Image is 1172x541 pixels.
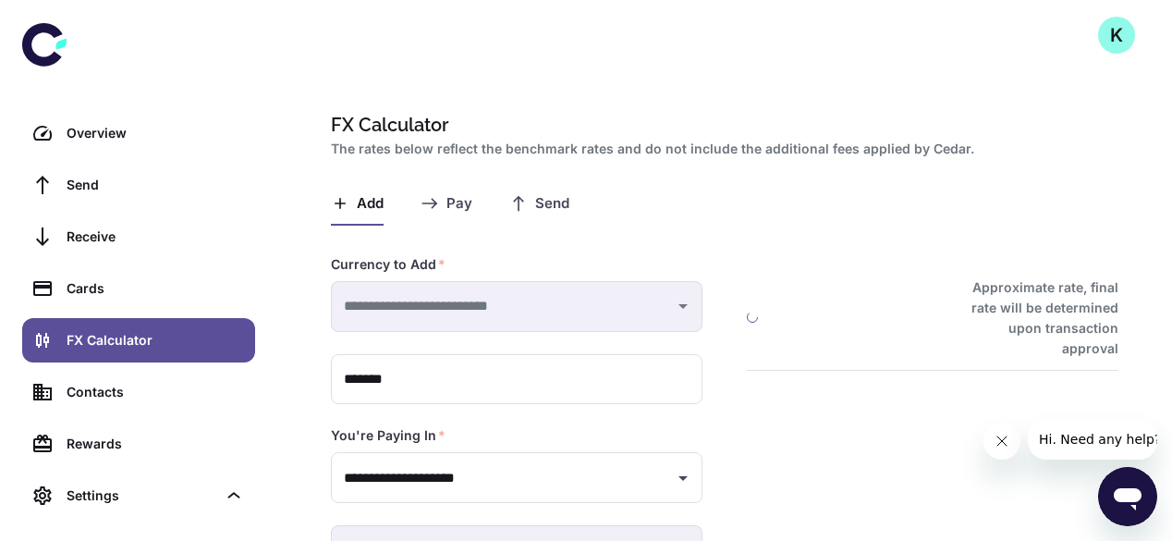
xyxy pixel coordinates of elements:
[1098,467,1157,526] iframe: Button to launch messaging window
[670,465,696,491] button: Open
[67,278,244,299] div: Cards
[22,163,255,207] a: Send
[67,227,244,247] div: Receive
[22,111,255,155] a: Overview
[22,266,255,311] a: Cards
[357,195,384,213] span: Add
[331,255,446,274] label: Currency to Add
[1028,419,1157,460] iframe: Message from company
[11,13,133,28] span: Hi. Need any help?
[535,195,569,213] span: Send
[67,330,244,350] div: FX Calculator
[67,175,244,195] div: Send
[67,486,216,506] div: Settings
[67,382,244,402] div: Contacts
[22,422,255,466] a: Rewards
[331,111,1111,139] h1: FX Calculator
[1098,17,1135,54] button: K
[22,370,255,414] a: Contacts
[446,195,472,213] span: Pay
[983,423,1020,460] iframe: Close message
[22,215,255,259] a: Receive
[331,139,1111,159] h2: The rates below reflect the benchmark rates and do not include the additional fees applied by Cedar.
[67,123,244,143] div: Overview
[22,318,255,363] a: FX Calculator
[22,473,255,518] div: Settings
[67,434,244,454] div: Rewards
[951,277,1118,359] h6: Approximate rate, final rate will be determined upon transaction approval
[331,426,446,445] label: You're Paying In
